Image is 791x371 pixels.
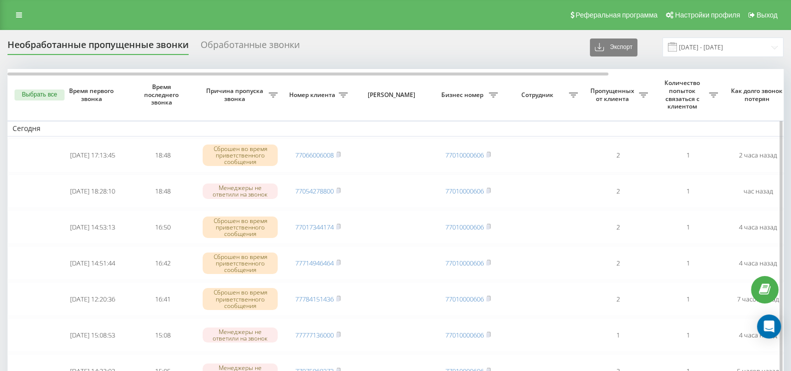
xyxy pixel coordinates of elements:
a: 77066006008 [295,150,334,159]
span: Время первого звонка [66,87,120,102]
span: Причина пропуска звонка [203,87,269,102]
td: 2 [583,210,653,244]
span: Как долго звонок потерян [731,87,785,102]
a: 77010000606 [445,294,484,303]
td: [DATE] 14:51:44 [58,246,128,280]
td: 18:48 [128,174,198,208]
a: 77017344174 [295,222,334,231]
a: 77010000606 [445,330,484,339]
div: Сброшен во время приветственного сообщения [203,288,278,310]
td: 16:50 [128,210,198,244]
td: 1 [583,318,653,352]
td: [DATE] 12:20:36 [58,282,128,316]
td: 2 [583,246,653,280]
td: 18:48 [128,138,198,172]
a: 77010000606 [445,186,484,195]
td: [DATE] 15:08:53 [58,318,128,352]
span: Количество попыток связаться с клиентом [658,79,709,110]
div: Обработанные звонки [201,39,300,55]
td: 1 [653,246,723,280]
a: 77010000606 [445,258,484,267]
span: Бизнес номер [438,91,489,99]
span: Время последнего звонка [136,83,190,106]
span: [PERSON_NAME] [361,91,424,99]
td: [DATE] 18:28:10 [58,174,128,208]
a: 77784151436 [295,294,334,303]
button: Экспорт [590,38,637,56]
a: 77010000606 [445,222,484,231]
a: 77010000606 [445,150,484,159]
div: Open Intercom Messenger [757,314,781,338]
span: Настройки профиля [675,11,740,19]
div: Менеджеры не ответили на звонок [203,327,278,342]
td: [DATE] 17:13:45 [58,138,128,172]
td: 1 [653,282,723,316]
span: Пропущенных от клиента [588,87,639,102]
span: Реферальная программа [575,11,657,19]
td: 15:08 [128,318,198,352]
span: Выход [756,11,777,19]
div: Сброшен во время приветственного сообщения [203,216,278,238]
td: 16:42 [128,246,198,280]
a: 77714946464 [295,258,334,267]
div: Сброшен во время приветственного сообщения [203,252,278,274]
td: 16:41 [128,282,198,316]
td: [DATE] 14:53:13 [58,210,128,244]
td: 1 [653,318,723,352]
span: Номер клиента [288,91,339,99]
td: 2 [583,138,653,172]
div: Сброшен во время приветственного сообщения [203,144,278,166]
span: Сотрудник [508,91,569,99]
td: 2 [583,282,653,316]
button: Выбрать все [15,89,65,100]
a: 77054278800 [295,186,334,195]
div: Менеджеры не ответили на звонок [203,183,278,198]
td: 1 [653,174,723,208]
div: Необработанные пропущенные звонки [8,39,189,55]
td: 1 [653,210,723,244]
td: 1 [653,138,723,172]
a: 77777136000 [295,330,334,339]
td: 2 [583,174,653,208]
